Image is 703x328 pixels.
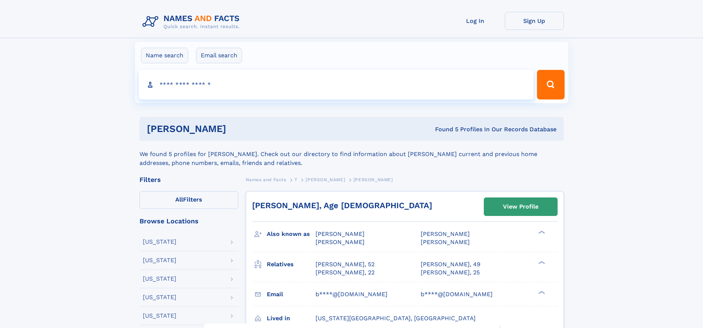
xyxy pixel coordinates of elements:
[354,177,393,182] span: [PERSON_NAME]
[421,230,470,237] span: [PERSON_NAME]
[316,315,476,322] span: [US_STATE][GEOGRAPHIC_DATA], [GEOGRAPHIC_DATA]
[143,257,176,263] div: [US_STATE]
[139,176,238,183] div: Filters
[143,313,176,319] div: [US_STATE]
[139,70,534,99] input: search input
[316,239,365,246] span: [PERSON_NAME]
[316,260,375,268] a: [PERSON_NAME], 52
[143,276,176,282] div: [US_STATE]
[537,70,564,99] button: Search Button
[175,196,183,203] span: All
[537,290,545,295] div: ❯
[331,125,556,133] div: Found 5 Profiles In Our Records Database
[246,175,286,184] a: Names and Facts
[147,124,331,133] h1: [PERSON_NAME]
[537,230,545,235] div: ❯
[537,260,545,265] div: ❯
[306,175,345,184] a: [PERSON_NAME]
[484,198,557,216] a: View Profile
[139,12,246,32] img: Logo Names and Facts
[421,260,480,268] a: [PERSON_NAME], 49
[267,312,316,325] h3: Lived in
[143,294,176,300] div: [US_STATE]
[267,258,316,271] h3: Relatives
[446,12,505,30] a: Log In
[139,141,564,168] div: We found 5 profiles for [PERSON_NAME]. Check out our directory to find information about [PERSON_...
[316,230,365,237] span: [PERSON_NAME]
[421,239,470,246] span: [PERSON_NAME]
[139,191,238,209] label: Filters
[139,218,238,224] div: Browse Locations
[306,177,345,182] span: [PERSON_NAME]
[252,201,432,210] a: [PERSON_NAME], Age [DEMOGRAPHIC_DATA]
[503,198,538,215] div: View Profile
[141,48,188,63] label: Name search
[267,228,316,240] h3: Also known as
[196,48,242,63] label: Email search
[143,239,176,245] div: [US_STATE]
[316,268,375,277] a: [PERSON_NAME], 22
[267,288,316,301] h3: Email
[421,268,480,277] a: [PERSON_NAME], 25
[294,177,297,182] span: T
[294,175,297,184] a: T
[505,12,564,30] a: Sign Up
